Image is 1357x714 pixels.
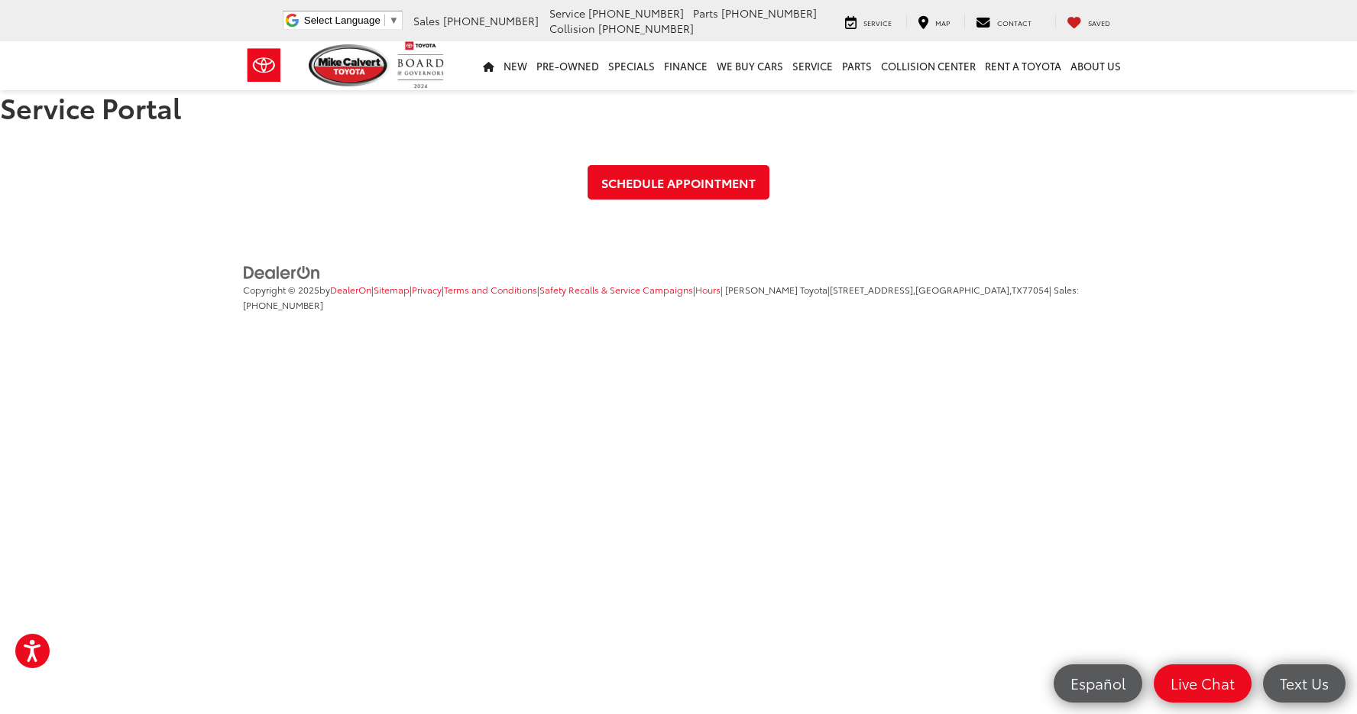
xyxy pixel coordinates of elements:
a: Specials [604,41,659,90]
a: Home [478,41,499,90]
a: Parts [837,41,876,90]
a: Privacy [412,283,442,296]
span: | [537,283,693,296]
a: Schedule Appointment [588,165,769,200]
a: Hours [695,283,721,296]
a: Rent a Toyota [980,41,1066,90]
span: [PHONE_NUMBER] [243,298,323,311]
a: Safety Recalls & Service Campaigns, Opens in a new tab [539,283,693,296]
span: ​ [384,15,385,26]
img: DealerOn [243,265,321,281]
a: Select Language​ [304,15,399,26]
a: Contact [964,14,1043,29]
a: Terms and Conditions [444,283,537,296]
img: Toyota [235,41,293,90]
a: Map [906,14,961,29]
a: DealerOn [243,264,321,279]
a: Service [834,14,903,29]
a: My Saved Vehicles [1055,14,1122,29]
a: Finance [659,41,712,90]
span: ▼ [389,15,399,26]
span: Service [863,18,892,28]
span: [PHONE_NUMBER] [721,5,817,21]
span: | [693,283,721,296]
a: Live Chat [1154,664,1252,703]
a: Pre-Owned [532,41,604,90]
span: Contact [997,18,1032,28]
span: Español [1063,673,1133,693]
span: | [827,283,1049,296]
span: | [442,283,537,296]
span: 77054 [1022,283,1049,296]
a: Service [788,41,837,90]
span: [GEOGRAPHIC_DATA], [915,283,1012,296]
span: by [319,283,371,296]
span: Live Chat [1163,673,1242,693]
span: Saved [1088,18,1110,28]
span: Service [549,5,585,21]
span: | [371,283,410,296]
span: Parts [693,5,718,21]
a: DealerOn Home Page [330,283,371,296]
a: WE BUY CARS [712,41,788,90]
span: | [410,283,442,296]
span: [PHONE_NUMBER] [443,13,539,28]
span: [PHONE_NUMBER] [588,5,684,21]
a: Text Us [1263,664,1346,703]
a: About Us [1066,41,1125,90]
a: Sitemap [374,283,410,296]
a: Español [1054,664,1142,703]
a: New [499,41,532,90]
span: Collision [549,21,595,36]
a: Collision Center [876,41,980,90]
span: [STREET_ADDRESS], [830,283,915,296]
span: Text Us [1272,673,1336,693]
img: Mike Calvert Toyota [309,44,390,86]
span: [PHONE_NUMBER] [598,21,694,36]
span: TX [1012,283,1022,296]
span: Sales [413,13,440,28]
span: Map [935,18,950,28]
span: Select Language [304,15,381,26]
span: Copyright © 2025 [243,283,319,296]
span: | [PERSON_NAME] Toyota [721,283,827,296]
